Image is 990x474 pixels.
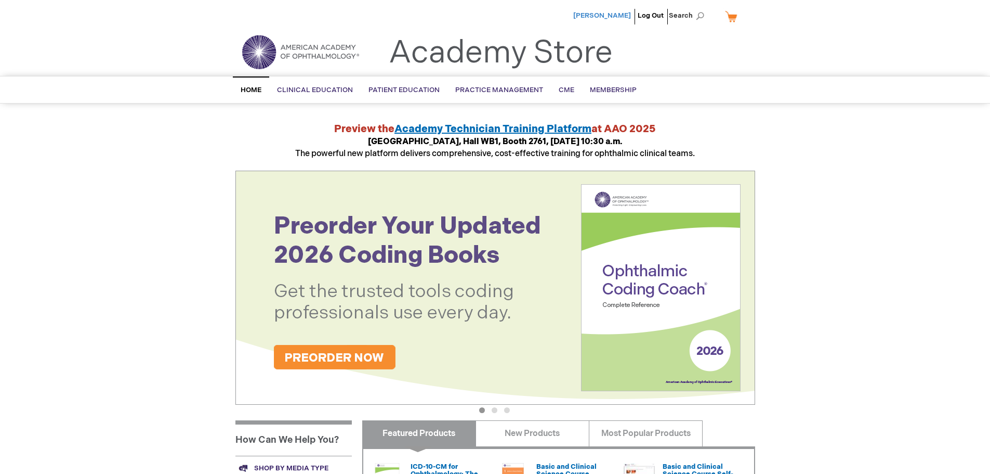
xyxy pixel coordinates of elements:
strong: Preview the at AAO 2025 [334,123,656,135]
span: Search [669,5,708,26]
a: Featured Products [362,420,476,446]
button: 2 of 3 [492,407,497,413]
span: CME [559,86,574,94]
span: Clinical Education [277,86,353,94]
a: Log Out [638,11,664,20]
span: Patient Education [368,86,440,94]
a: [PERSON_NAME] [573,11,631,20]
a: Academy Store [389,34,613,72]
a: New Products [476,420,589,446]
span: The powerful new platform delivers comprehensive, cost-effective training for ophthalmic clinical... [295,137,695,159]
span: Membership [590,86,637,94]
a: Most Popular Products [589,420,703,446]
button: 3 of 3 [504,407,510,413]
button: 1 of 3 [479,407,485,413]
strong: [GEOGRAPHIC_DATA], Hall WB1, Booth 2761, [DATE] 10:30 a.m. [368,137,623,147]
h1: How Can We Help You? [235,420,352,456]
span: Practice Management [455,86,543,94]
a: Academy Technician Training Platform [394,123,591,135]
span: Home [241,86,261,94]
